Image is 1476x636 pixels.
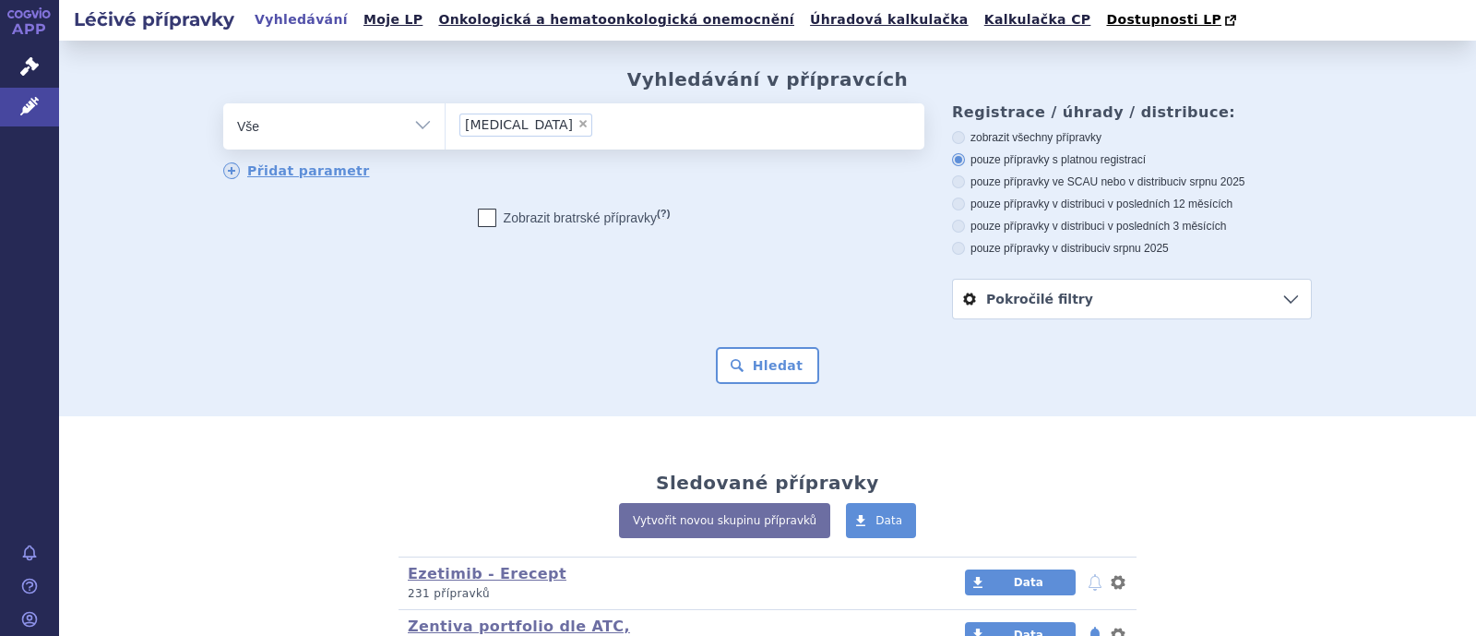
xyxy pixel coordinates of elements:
[657,208,670,220] abbr: (?)
[952,152,1312,167] label: pouze přípravky s platnou registrací
[952,130,1312,145] label: zobrazit všechny přípravky
[952,103,1312,121] h3: Registrace / úhrady / distribuce:
[627,68,909,90] h2: Vyhledávání v přípravcích
[1109,571,1127,594] button: nastavení
[223,162,370,179] a: Přidat parametr
[979,7,1097,32] a: Kalkulačka CP
[478,209,671,227] label: Zobrazit bratrské přípravky
[408,587,490,600] span: 231 přípravků
[1014,576,1043,589] span: Data
[408,565,566,582] a: Ezetimib - Erecept
[804,7,974,32] a: Úhradová kalkulačka
[965,570,1076,595] a: Data
[1101,7,1245,33] a: Dostupnosti LP
[952,241,1312,256] label: pouze přípravky v distribuci
[952,174,1312,189] label: pouze přípravky ve SCAU nebo v distribuci
[1104,242,1168,255] span: v srpnu 2025
[577,118,589,129] span: ×
[465,118,573,131] span: [MEDICAL_DATA]
[433,7,800,32] a: Onkologická a hematoonkologická onemocnění
[1106,12,1221,27] span: Dostupnosti LP
[952,219,1312,234] label: pouze přípravky v distribuci v posledních 3 měsících
[716,347,820,384] button: Hledat
[952,197,1312,211] label: pouze přípravky v distribuci v posledních 12 měsících
[598,113,685,136] input: [MEDICAL_DATA]
[656,472,879,494] h2: Sledované přípravky
[846,503,916,538] a: Data
[249,7,353,32] a: Vyhledávání
[875,514,902,527] span: Data
[1086,571,1104,594] button: notifikace
[358,7,428,32] a: Moje LP
[619,503,830,538] a: Vytvořit novou skupinu přípravků
[1181,175,1244,188] span: v srpnu 2025
[59,6,249,32] h2: Léčivé přípravky
[953,280,1311,318] a: Pokročilé filtry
